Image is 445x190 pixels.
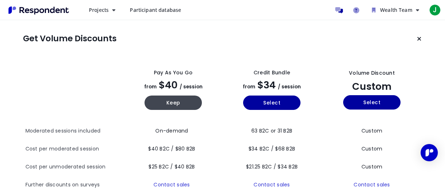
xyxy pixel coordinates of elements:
[251,127,292,134] span: 63 B2C or 31 B2B
[361,145,383,152] span: Custom
[352,80,392,93] span: Custom
[243,83,255,90] span: from
[154,69,193,77] div: Pay as you go
[412,32,426,46] button: Keep current plan
[25,158,124,176] th: Cost per unmoderated session
[361,127,383,134] span: Custom
[380,6,412,13] span: Wealth Team
[25,140,124,158] th: Cost per moderated session
[278,83,301,90] span: / session
[148,163,195,170] span: $25 B2C / $40 B2B
[6,4,72,16] img: Respondent
[349,3,363,17] a: Help and support
[248,145,295,152] span: $34 B2C / $68 B2B
[130,6,181,13] span: Participant database
[124,4,187,17] a: Participant database
[349,69,395,77] div: Volume Discount
[83,4,121,17] button: Projects
[254,69,290,77] div: Credit Bundle
[243,96,300,110] button: Select yearly basic plan
[257,78,276,92] span: $34
[155,127,188,134] span: On-demand
[421,144,438,161] div: Open Intercom Messenger
[180,83,203,90] span: / session
[89,6,109,13] span: Projects
[25,122,124,140] th: Moderated sessions included
[246,163,298,170] span: $21.25 B2C / $34 B2B
[366,4,425,17] button: Wealth Team
[159,78,177,92] span: $40
[145,96,202,110] button: Keep current yearly payg plan
[361,163,383,170] span: Custom
[343,95,401,110] button: Select yearly custom_static plan
[354,181,390,188] a: Contact sales
[144,83,157,90] span: from
[429,4,441,16] span: J
[23,34,117,44] h1: Get Volume Discounts
[254,181,290,188] a: Contact sales
[332,3,346,17] a: Message participants
[428,4,442,17] button: J
[148,145,195,152] span: $40 B2C / $80 B2B
[153,181,190,188] a: Contact sales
